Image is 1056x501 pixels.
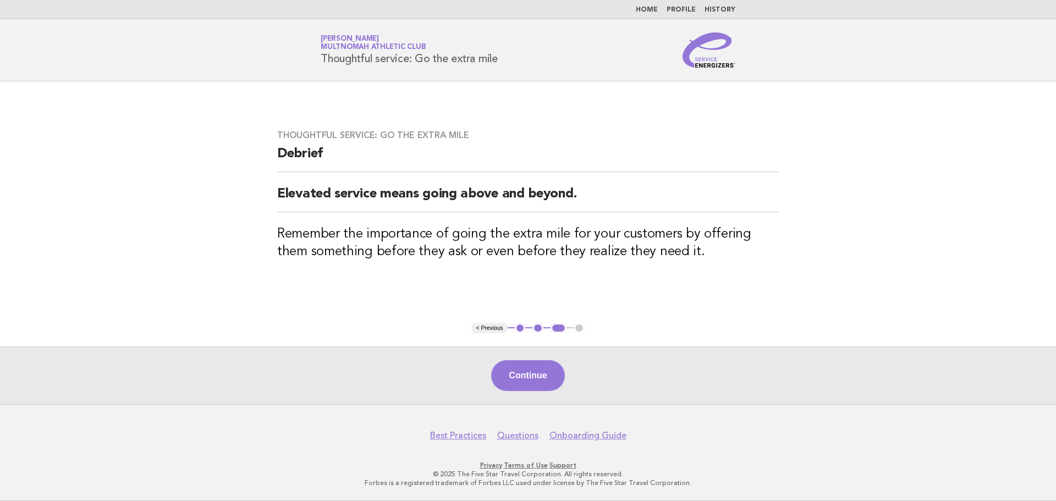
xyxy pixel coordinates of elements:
[705,7,735,13] a: History
[667,7,696,13] a: Profile
[321,35,426,51] a: [PERSON_NAME]Multnomah Athletic Club
[430,430,486,441] a: Best Practices
[549,461,576,469] a: Support
[471,323,507,334] button: < Previous
[191,461,865,470] p: · ·
[532,323,543,334] button: 2
[497,430,538,441] a: Questions
[321,44,426,51] span: Multnomah Athletic Club
[277,225,779,261] h3: Remember the importance of going the extra mile for your customers by offering them something bef...
[191,478,865,487] p: Forbes is a registered trademark of Forbes LLC used under license by The Five Star Travel Corpora...
[683,32,735,68] img: Service Energizers
[191,470,865,478] p: © 2025 The Five Star Travel Corporation. All rights reserved.
[321,36,498,64] h1: Thoughtful service: Go the extra mile
[480,461,502,469] a: Privacy
[515,323,526,334] button: 1
[277,185,779,212] h2: Elevated service means going above and beyond.
[504,461,548,469] a: Terms of Use
[636,7,658,13] a: Home
[549,430,626,441] a: Onboarding Guide
[491,360,564,391] button: Continue
[277,145,779,172] h2: Debrief
[277,130,779,141] h3: Thoughtful service: Go the extra mile
[551,323,566,334] button: 3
